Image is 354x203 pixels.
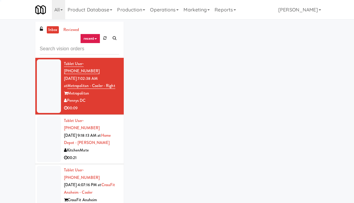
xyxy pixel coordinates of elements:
[64,182,101,188] span: [DATE] 4:07:16 PM at
[64,118,100,131] a: Tablet User· [PHONE_NUMBER]
[62,26,81,34] a: reviewed
[64,154,119,162] div: 00:21
[35,58,124,115] li: Tablet User· [PHONE_NUMBER][DATE] 7:02:38 AM atMetropolitan - Cooler - RightMetropolitanPennys DC...
[64,167,100,180] a: Tablet User· [PHONE_NUMBER]
[64,90,119,97] div: Metropolitan
[80,34,100,43] a: recent
[64,147,119,154] div: KitchenMate
[47,26,59,34] a: inbox
[64,76,98,89] span: [DATE] 7:02:38 AM at
[64,97,119,105] div: Pennys DC
[40,43,119,55] input: Search vision orders
[64,133,101,138] span: [DATE] 9:18:13 AM at
[64,167,100,180] span: · [PHONE_NUMBER]
[35,5,46,15] img: Micromart
[64,61,100,74] a: Tablet User· [PHONE_NUMBER]
[35,115,124,164] li: Tablet User· [PHONE_NUMBER][DATE] 9:18:13 AM atHome Depot - [PERSON_NAME]KitchenMate00:21
[67,83,115,89] a: Metropolitan - Cooler - Right
[64,105,119,112] div: 00:09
